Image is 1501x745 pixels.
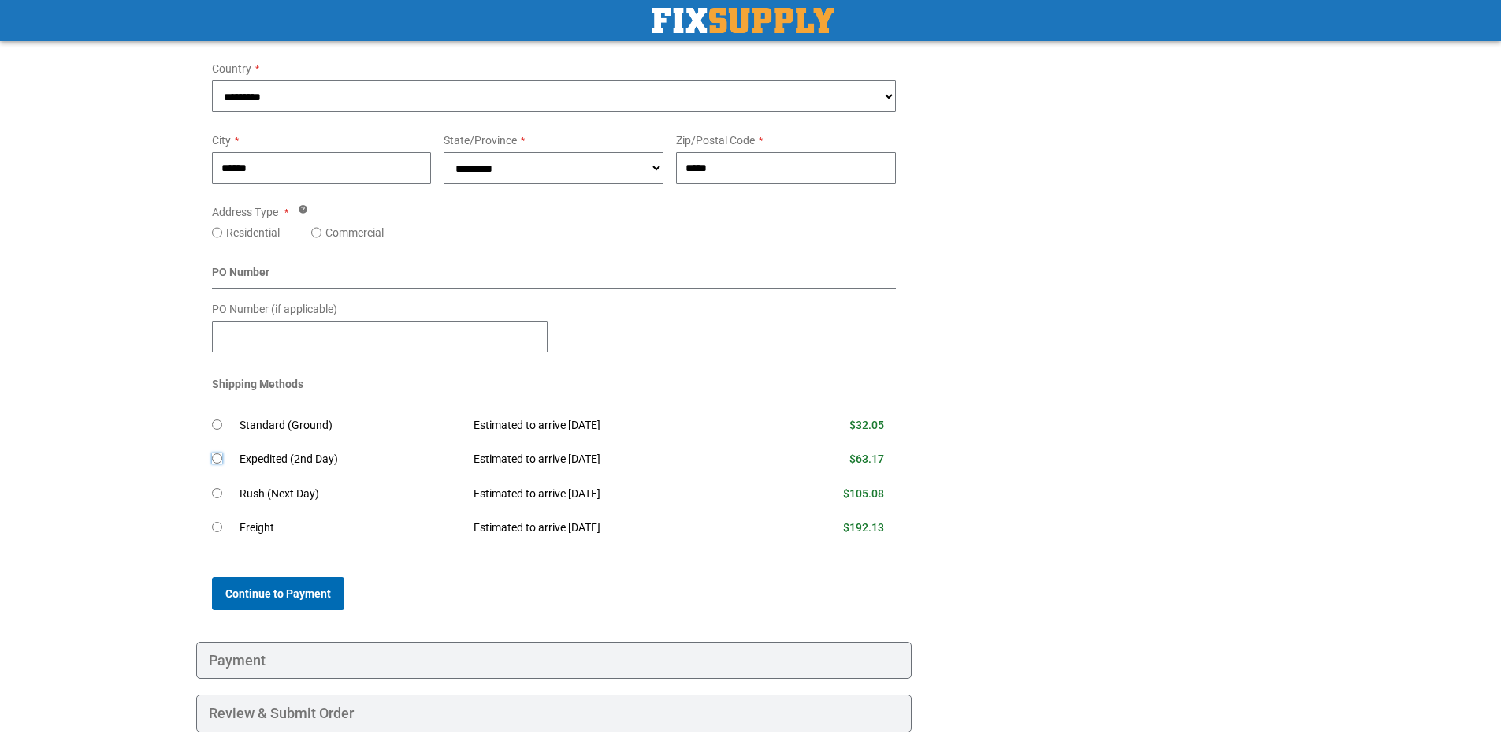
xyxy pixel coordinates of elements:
td: Expedited (2nd Day) [240,442,463,477]
span: $63.17 [849,453,884,465]
span: PO Number (if applicable) [212,303,337,315]
a: store logo [652,8,834,33]
span: Address Type [212,206,278,218]
span: State/Province [444,134,517,147]
td: Estimated to arrive [DATE] [462,442,766,477]
label: Residential [226,225,280,240]
span: City [212,134,231,147]
button: Continue to Payment [212,577,344,610]
span: Country [212,62,251,75]
div: PO Number [212,264,897,289]
div: Shipping Methods [212,376,897,400]
td: Estimated to arrive [DATE] [462,408,766,443]
td: Freight [240,511,463,546]
span: $105.08 [843,487,884,500]
td: Estimated to arrive [DATE] [462,477,766,512]
label: Commercial [325,225,384,240]
span: Zip/Postal Code [676,134,755,147]
td: Estimated to arrive [DATE] [462,511,766,546]
div: Review & Submit Order [196,695,912,732]
span: $32.05 [849,419,884,431]
span: Continue to Payment [225,587,331,600]
span: $192.13 [843,521,884,534]
div: Payment [196,642,912,680]
img: Fix Industrial Supply [652,8,834,33]
td: Standard (Ground) [240,408,463,443]
td: Rush (Next Day) [240,477,463,512]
